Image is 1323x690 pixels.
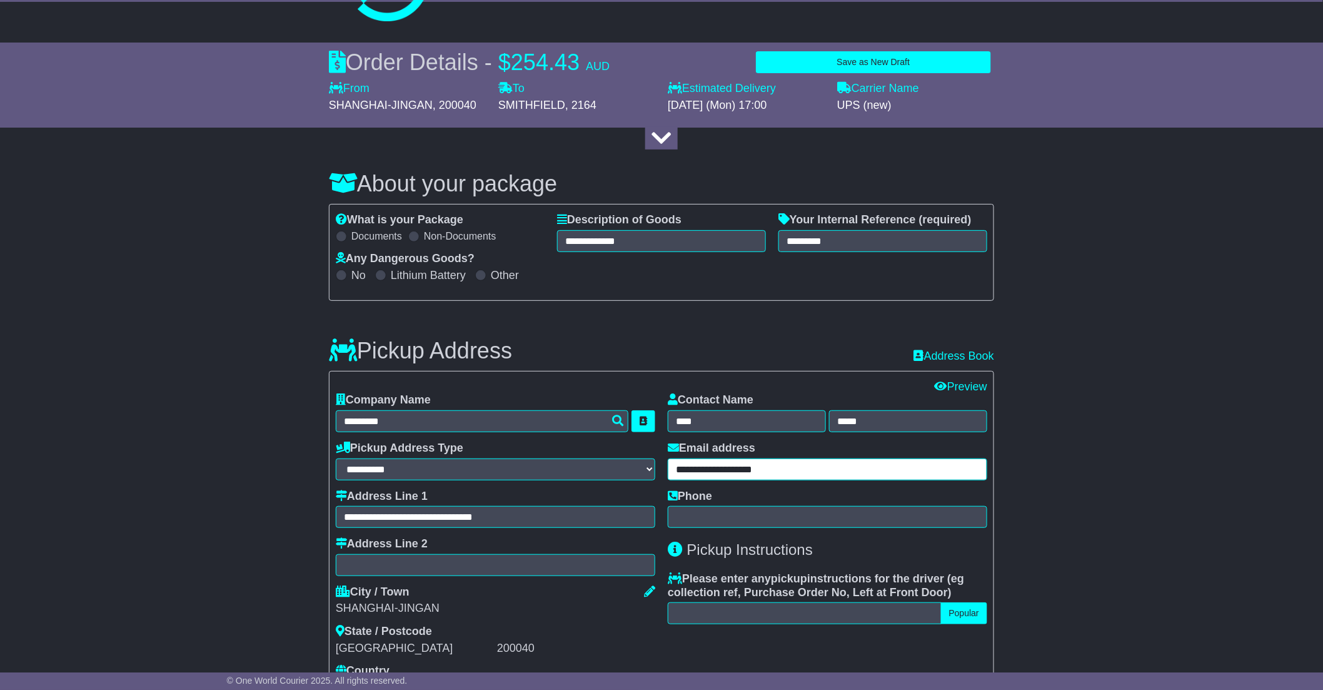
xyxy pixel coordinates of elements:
span: pickup [771,572,807,585]
label: Any Dangerous Goods? [336,252,475,266]
button: Popular [941,602,987,624]
label: Company Name [336,393,431,407]
span: © One World Courier 2025. All rights reserved. [227,676,408,686]
label: Pickup Address Type [336,442,463,455]
span: 254.43 [511,49,580,75]
label: City / Town [336,586,410,599]
label: Carrier Name [837,82,919,96]
span: SMITHFIELD [498,99,565,111]
label: Other [491,269,519,283]
span: eg collection ref, Purchase Order No, Left at Front Door [668,572,964,599]
label: Your Internal Reference (required) [778,213,972,227]
label: Contact Name [668,393,753,407]
label: Email address [668,442,755,455]
div: SHANGHAI-JINGAN [336,602,655,616]
a: Address Book [914,350,994,363]
span: $ [498,49,511,75]
h3: Pickup Address [329,338,512,363]
span: Pickup Instructions [687,541,813,558]
label: Address Line 2 [336,537,428,551]
label: From [329,82,370,96]
label: To [498,82,525,96]
button: Save as New Draft [756,51,991,73]
label: State / Postcode [336,625,432,639]
label: Documents [351,230,402,242]
a: Preview [935,380,987,393]
label: Estimated Delivery [668,82,825,96]
div: [DATE] (Mon) 17:00 [668,99,825,113]
span: SHANGHAI-JINGAN [329,99,433,111]
label: Description of Goods [557,213,682,227]
label: What is your Package [336,213,463,227]
h3: About your package [329,171,994,196]
div: UPS (new) [837,99,994,113]
label: No [351,269,366,283]
span: , 2164 [565,99,596,111]
label: Lithium Battery [391,269,466,283]
span: AUD [586,60,610,73]
div: 200040 [497,642,655,656]
label: Phone [668,490,712,504]
div: Order Details - [329,49,610,76]
label: Country [336,664,390,678]
span: , 200040 [433,99,476,111]
label: Address Line 1 [336,490,428,504]
label: Please enter any instructions for the driver ( ) [668,572,987,599]
div: [GEOGRAPHIC_DATA] [336,642,494,656]
label: Non-Documents [424,230,496,242]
